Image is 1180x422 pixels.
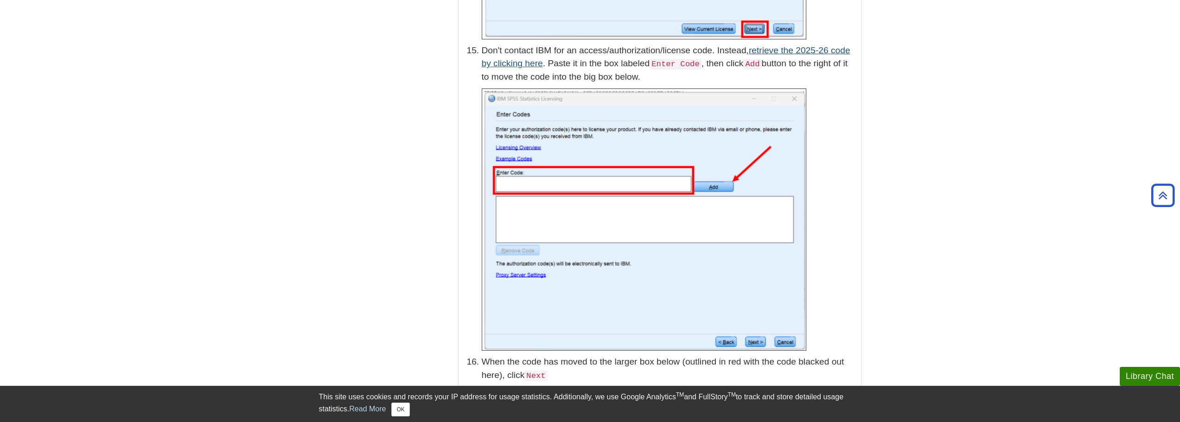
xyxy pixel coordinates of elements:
[1148,189,1178,202] a: Back to Top
[391,403,409,416] button: Close
[482,44,856,84] p: Don't contact IBM for an access/authorization/license code. Instead, . Paste it in the box labele...
[650,59,702,69] code: Enter Code
[349,405,386,413] a: Read More
[728,391,736,398] sup: TM
[676,391,684,398] sup: TM
[482,355,856,382] p: When the code has moved to the larger box below (outlined in red with the code blacked out here),...
[319,391,861,416] div: This site uses cookies and records your IP address for usage statistics. Additionally, we use Goo...
[482,88,806,351] img: 'Enter Code' window, all fields are blank; 'Add' is pointed out with red arrow.
[524,371,547,381] code: Next
[1120,367,1180,386] button: Library Chat
[743,59,761,69] code: Add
